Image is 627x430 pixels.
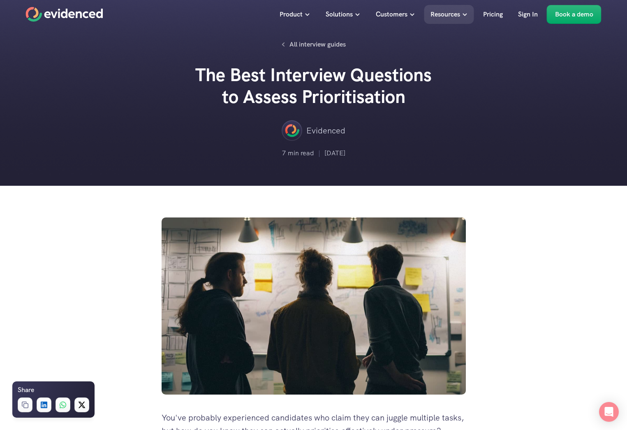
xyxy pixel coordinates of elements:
p: min read [288,148,314,159]
p: Customers [376,9,407,20]
p: | [318,148,320,159]
div: Open Intercom Messenger [599,402,619,422]
p: Resources [430,9,460,20]
p: Book a demo [555,9,593,20]
p: 7 [282,148,286,159]
p: Sign In [518,9,538,20]
p: Evidenced [306,124,345,137]
a: Sign In [512,5,544,24]
img: Prioritisation exercise [162,217,466,395]
a: Home [26,7,103,22]
p: [DATE] [324,148,345,159]
a: All interview guides [277,37,350,52]
p: All interview guides [289,39,346,50]
p: Pricing [483,9,503,20]
a: Pricing [477,5,509,24]
h6: Share [18,385,34,395]
h2: The Best Interview Questions to Assess Prioritisation [190,64,437,108]
img: "" [282,120,302,141]
p: Product [280,9,303,20]
a: Book a demo [547,5,602,24]
p: Solutions [326,9,353,20]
